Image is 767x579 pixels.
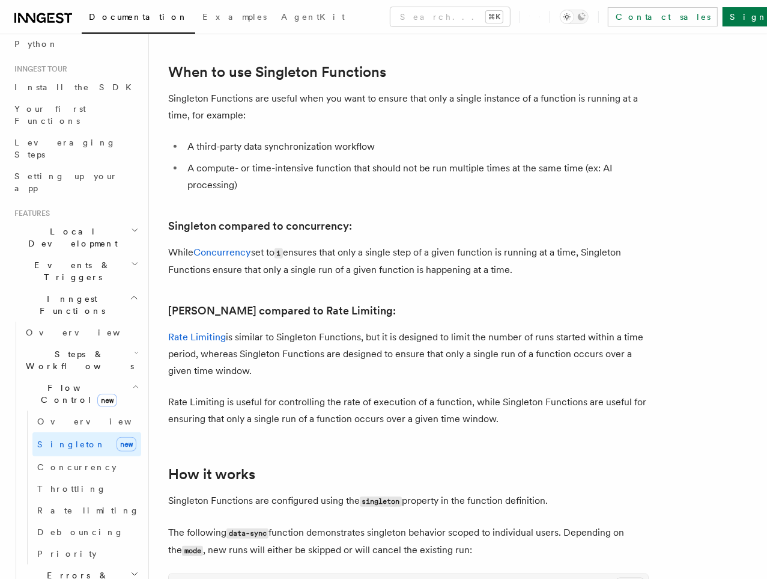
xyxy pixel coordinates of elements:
span: Install the SDK [14,82,139,92]
span: Steps & Workflows [21,348,134,372]
span: Leveraging Steps [14,138,116,159]
div: Flow Controlnew [21,411,141,565]
span: Debouncing [37,527,124,537]
button: Inngest Functions [10,288,141,322]
button: Search...⌘K [390,7,510,26]
a: Your first Functions [10,98,141,132]
span: Features [10,209,50,218]
span: Inngest Functions [10,293,130,317]
span: Events & Triggers [10,259,131,283]
code: data-sync [226,528,268,539]
kbd: ⌘K [486,11,503,23]
a: Examples [195,4,274,32]
a: Leveraging Steps [10,132,141,165]
a: Documentation [82,4,195,34]
li: A third-party data synchronization workflow [184,138,649,155]
code: mode [182,546,203,556]
span: new [97,394,117,407]
span: Setting up your app [14,171,118,193]
span: Throttling [37,484,106,494]
p: Rate Limiting is useful for controlling the rate of execution of a function, while Singleton Func... [168,394,649,427]
a: How it works [168,466,255,483]
p: is similar to Singleton Functions, but it is designed to limit the number of runs started within ... [168,329,649,379]
button: Events & Triggers [10,254,141,288]
code: 1 [274,248,283,259]
p: Singleton Functions are configured using the property in the function definition. [168,492,649,510]
span: AgentKit [281,12,345,22]
a: When to use Singleton Functions [168,64,386,81]
a: Rate limiting [32,500,141,521]
span: Overview [26,328,150,337]
span: Your first Functions [14,104,86,126]
a: Singleton compared to concurrency: [168,218,352,234]
p: While set to ensures that only a single step of a given function is running at a time, Singleton ... [168,244,649,278]
li: A compute- or time-intensive function that should not be run multiple times at the same time (ex:... [184,160,649,194]
span: Flow Control [21,382,132,406]
a: Debouncing [32,521,141,543]
span: new [117,437,136,452]
a: Overview [32,411,141,432]
a: Concurrency [193,247,251,258]
span: Concurrency [37,462,117,472]
code: singleton [360,497,402,507]
button: Local Development [10,221,141,254]
a: Concurrency [32,456,141,478]
a: [PERSON_NAME] compared to Rate Limiting: [168,302,396,319]
a: AgentKit [274,4,352,32]
a: Priority [32,543,141,565]
span: Rate limiting [37,506,139,515]
span: Local Development [10,225,131,250]
button: Steps & Workflows [21,343,141,377]
span: Inngest tour [10,64,67,74]
p: Singleton Functions are useful when you want to ensure that only a single instance of a function ... [168,90,649,124]
span: Python [14,39,58,49]
a: Setting up your app [10,165,141,199]
span: Overview [37,417,161,426]
a: Python [10,33,141,55]
span: Priority [37,549,97,559]
button: Toggle dark mode [560,10,589,24]
span: Singleton [37,440,106,449]
a: Overview [21,322,141,343]
a: Rate Limiting [168,331,226,343]
p: The following function demonstrates singleton behavior scoped to individual users. Depending on t... [168,524,649,559]
span: Examples [202,12,267,22]
button: Flow Controlnew [21,377,141,411]
a: Contact sales [608,7,718,26]
span: Documentation [89,12,188,22]
a: Singletonnew [32,432,141,456]
a: Install the SDK [10,76,141,98]
a: Throttling [32,478,141,500]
